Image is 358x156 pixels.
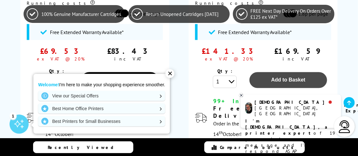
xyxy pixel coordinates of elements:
div: [DEMOGRAPHIC_DATA] [255,99,336,105]
span: for Free Next Day Delivery* [214,98,303,120]
span: 100% Genuine Manufacturer Cartridges [41,11,122,17]
div: 1 [10,112,17,119]
strong: Welcome! [38,82,59,87]
a: View our Special Offers [38,91,165,101]
div: ex VAT @ 20% [205,56,253,62]
div: £83.43 [107,46,151,56]
span: 99+ In Stock [214,98,274,105]
span: Qty: [217,68,232,74]
button: Add to Basket [249,72,327,88]
span: Qty: [49,68,64,74]
img: user-headset-light.svg [338,120,351,133]
span: Add to Basket [271,77,305,83]
p: I'm here to make your shopping experience smoother. [38,82,165,88]
span: Order in the next for Free Delivery [DATE] 14 October! [45,121,151,138]
div: £169.59 [274,46,320,56]
span: Free Extended Warranty Available* [218,29,292,35]
a: Best Printers for Small Businesses [38,116,165,126]
div: modal_delivery [214,98,331,139]
div: £141.33 [202,46,256,56]
a: Recently Viewed [33,141,134,153]
div: ✕ [165,69,174,78]
div: inc VAT [115,56,144,62]
div: ex VAT @ 20% [37,56,85,62]
b: I'm [DEMOGRAPHIC_DATA], a printer expert [245,118,329,136]
span: Recently Viewed [48,145,120,150]
p: of 19 years! Leave me a message and I'll respond ASAP [245,118,336,154]
div: [GEOGRAPHIC_DATA], [GEOGRAPHIC_DATA] [255,105,336,117]
span: FREE Next Day Delivery On Orders Over £125 ex VAT* [251,8,331,20]
span: Return Unopened Cartridges [DATE] [146,11,227,17]
a: Compare Products [204,141,305,153]
span: Compare Products [220,145,297,150]
div: inc VAT [283,56,312,62]
span: Free Extended Warranty Available* [50,29,124,35]
a: Best Home Office Printers [38,103,165,114]
img: chris-livechat.png [245,103,252,114]
span: Order in the next for Free Delivery [DATE] 14 October! [214,121,319,138]
div: £69.53 [40,46,82,56]
sup: th [219,130,223,135]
